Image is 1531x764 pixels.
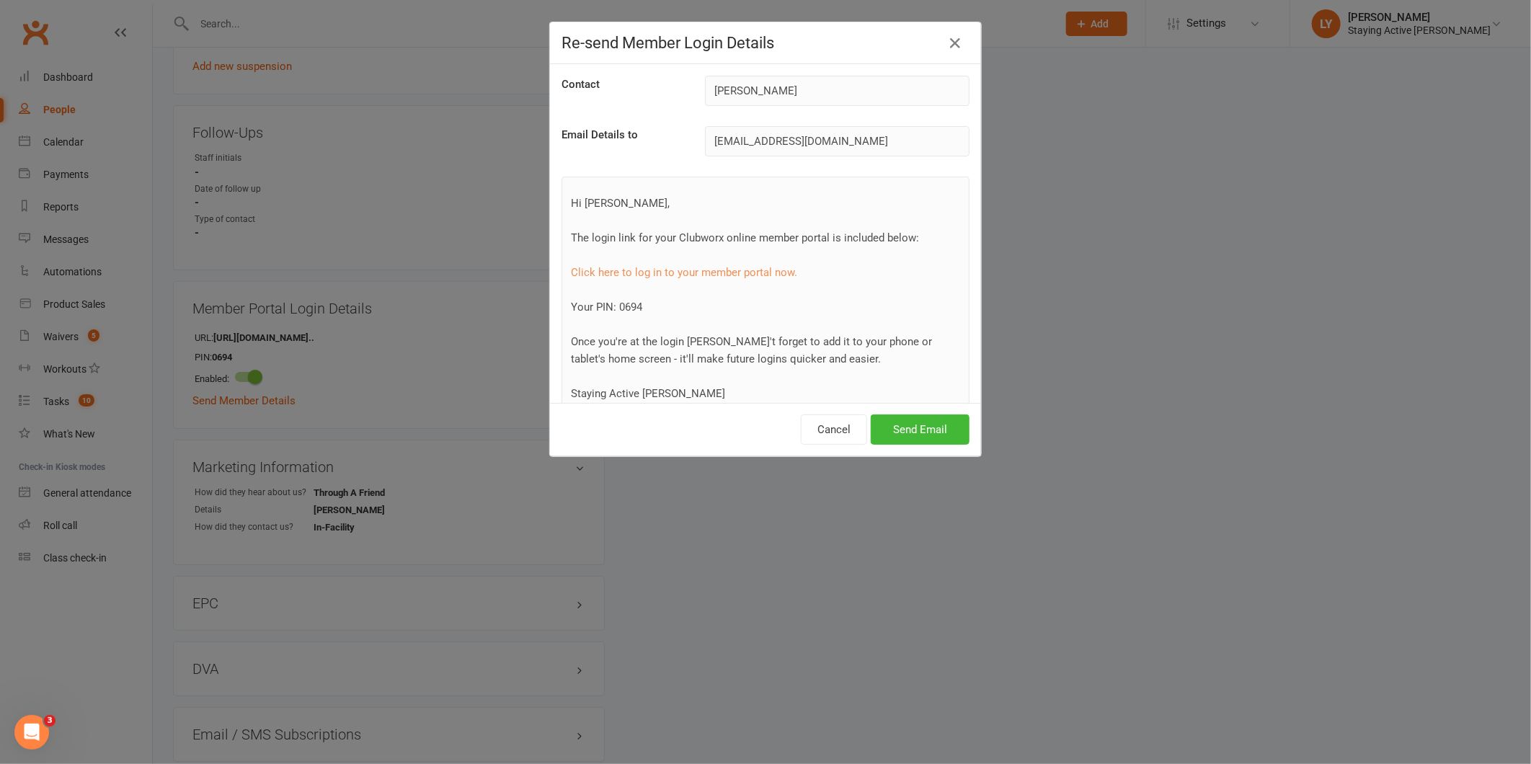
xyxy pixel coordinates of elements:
[801,414,867,445] button: Cancel
[44,715,56,727] span: 3
[571,387,725,400] span: Staying Active [PERSON_NAME]
[871,414,969,445] button: Send Email
[571,231,919,244] span: The login link for your Clubworx online member portal is included below:
[14,715,49,750] iframe: Intercom live chat
[562,76,600,93] label: Contact
[571,266,797,279] a: Click here to log in to your member portal now.
[562,34,969,52] h4: Re-send Member Login Details
[571,335,932,365] span: Once you're at the login [PERSON_NAME]'t forget to add it to your phone or tablet's home screen -...
[571,197,670,210] span: Hi [PERSON_NAME],
[571,301,642,314] span: Your PIN: 0694
[944,32,967,55] button: Close
[562,126,638,143] label: Email Details to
